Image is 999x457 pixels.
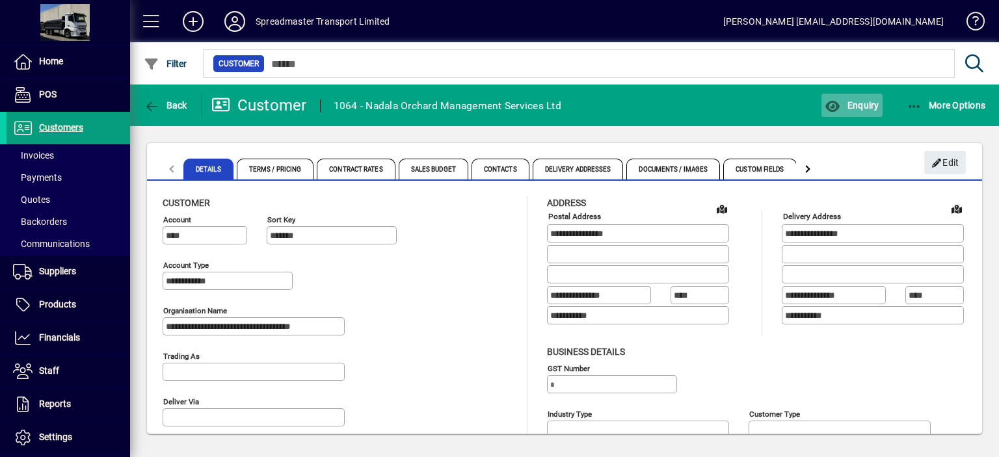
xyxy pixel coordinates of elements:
span: Contacts [472,159,529,179]
span: Details [183,159,233,179]
div: [PERSON_NAME] [EMAIL_ADDRESS][DOMAIN_NAME] [723,11,944,32]
span: More Options [907,100,986,111]
a: POS [7,79,130,111]
a: Staff [7,355,130,387]
mat-label: Account Type [163,261,209,270]
a: View on map [712,198,732,219]
a: View on map [946,198,967,219]
div: Customer [211,95,307,116]
mat-label: Customer type [749,409,800,418]
div: 1064 - Nadala Orchard Management Services Ltd [334,96,561,116]
span: Customers [39,122,83,133]
a: Reports [7,388,130,421]
button: Back [140,94,191,117]
span: Settings [39,432,72,442]
span: Financials [39,332,80,343]
button: Add [172,10,214,33]
span: Business details [547,346,625,357]
span: Quotes [13,194,50,205]
mat-label: Trading as [163,352,200,361]
mat-label: Organisation name [163,306,227,315]
span: Address [547,198,586,208]
a: Financials [7,322,130,354]
div: Spreadmaster Transport Limited [256,11,390,32]
span: Customer [163,198,210,208]
span: Staff [39,365,59,376]
a: Suppliers [7,255,130,288]
span: Back [144,100,187,111]
span: POS [39,89,57,99]
span: Products [39,299,76,309]
span: Contract Rates [317,159,395,179]
span: Reports [39,398,71,409]
span: Communications [13,239,90,249]
span: Edit [931,152,959,174]
a: Knowledge Base [957,3,983,45]
app-page-header-button: Back [130,94,202,117]
span: Enquiry [825,100,879,111]
mat-label: Deliver via [163,397,199,406]
button: Filter [140,52,191,75]
mat-label: GST Number [548,363,590,372]
a: Payments [7,166,130,189]
a: Communications [7,233,130,255]
span: Documents / Images [626,159,720,179]
span: Custom Fields [723,159,796,179]
span: Sales Budget [399,159,468,179]
span: Suppliers [39,266,76,276]
mat-label: Sort key [267,215,295,224]
span: Home [39,56,63,66]
span: Backorders [13,216,67,227]
span: Customer [219,57,259,70]
a: Invoices [7,144,130,166]
a: Home [7,46,130,78]
button: Enquiry [821,94,882,117]
mat-label: Account [163,215,191,224]
span: Payments [13,172,62,183]
mat-label: Industry type [548,409,592,418]
a: Products [7,289,130,321]
a: Backorders [7,211,130,233]
span: Invoices [13,150,54,161]
span: Terms / Pricing [237,159,314,179]
button: More Options [903,94,989,117]
a: Quotes [7,189,130,211]
span: Filter [144,59,187,69]
a: Settings [7,421,130,454]
button: Profile [214,10,256,33]
span: Delivery Addresses [533,159,624,179]
button: Edit [924,151,966,174]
